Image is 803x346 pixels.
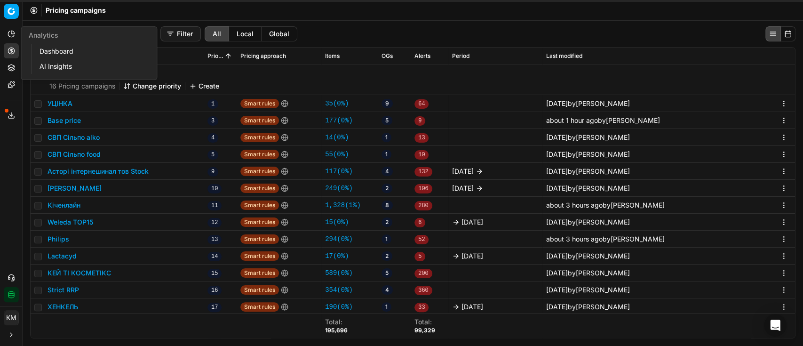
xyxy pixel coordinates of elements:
[48,234,69,244] button: Philips
[48,99,72,108] button: УЦІНКА
[452,167,474,176] span: [DATE]
[546,116,598,124] span: about 1 hour ago
[546,268,630,278] div: by [PERSON_NAME]
[325,327,348,334] div: 195,696
[546,167,568,175] span: [DATE]
[48,268,111,278] button: КЕЙ ТІ КОСМЕТІКС
[546,99,630,108] div: by [PERSON_NAME]
[240,133,279,142] span: Smart rules
[207,133,218,143] span: 4
[382,268,392,278] span: 5
[325,201,361,210] a: 1,328(1%)
[546,99,568,107] span: [DATE]
[546,201,603,209] span: about 3 hours ago
[382,217,392,227] span: 2
[414,218,425,227] span: 6
[240,251,279,261] span: Smart rules
[207,167,218,177] span: 9
[36,60,145,73] a: AI Insights
[546,167,630,176] div: by [PERSON_NAME]
[382,184,392,193] span: 2
[48,116,81,125] button: Base price
[546,184,630,193] div: by [PERSON_NAME]
[205,26,229,41] button: all
[325,234,353,244] a: 294(0%)
[414,116,425,126] span: 9
[325,317,348,327] div: Total :
[240,285,279,295] span: Smart rules
[546,302,630,312] div: by [PERSON_NAME]
[160,26,201,41] button: Filter
[29,31,58,39] span: Analytics
[414,99,429,109] span: 64
[452,184,474,193] span: [DATE]
[546,251,630,261] div: by [PERSON_NAME]
[48,184,102,193] button: [PERSON_NAME]
[325,167,353,176] a: 117(0%)
[325,150,349,159] a: 55(0%)
[382,150,391,159] span: 1
[4,310,19,325] button: КM
[382,52,393,60] span: OGs
[382,167,393,176] span: 4
[414,167,432,177] span: 132
[207,218,222,227] span: 12
[382,116,392,125] span: 5
[325,217,349,227] a: 15(0%)
[46,6,106,15] nav: breadcrumb
[414,201,432,210] span: 280
[325,268,353,278] a: 589(0%)
[48,217,93,227] button: Weleda TOP15
[48,150,101,159] button: СВП Сільпо food
[382,201,393,210] span: 8
[414,269,432,278] span: 200
[414,303,429,312] span: 33
[546,235,603,243] span: about 3 hours ago
[229,26,262,41] button: local
[36,45,145,58] a: Dashboard
[382,302,391,312] span: 1
[452,52,469,60] span: Period
[546,52,582,60] span: Last modified
[325,184,353,193] a: 249(0%)
[382,133,391,142] span: 1
[207,252,222,261] span: 14
[240,184,279,193] span: Smart rules
[240,302,279,312] span: Smart rules
[382,234,391,244] span: 1
[546,150,630,159] div: by [PERSON_NAME]
[207,52,223,60] span: Priority
[123,81,181,91] button: Change priority
[207,201,222,210] span: 11
[546,217,630,227] div: by [PERSON_NAME]
[382,251,392,261] span: 2
[262,26,297,41] button: global
[414,252,425,261] span: 5
[764,314,787,337] div: Open Intercom Messenger
[240,234,279,244] span: Smart rules
[189,81,219,91] button: Create
[546,184,568,192] span: [DATE]
[207,116,218,126] span: 3
[207,235,222,244] span: 13
[414,133,429,143] span: 13
[325,251,349,261] a: 17(0%)
[461,217,483,227] span: [DATE]
[240,217,279,227] span: Smart rules
[546,303,568,311] span: [DATE]
[207,184,222,193] span: 10
[46,6,106,15] span: Pricing campaigns
[546,133,630,142] div: by [PERSON_NAME]
[325,116,353,125] a: 177(0%)
[546,133,568,141] span: [DATE]
[240,268,279,278] span: Smart rules
[325,285,353,295] a: 354(0%)
[546,252,568,260] span: [DATE]
[48,285,79,295] button: Strict RRP
[546,285,630,295] div: by [PERSON_NAME]
[546,201,665,210] div: by [PERSON_NAME]
[546,218,568,226] span: [DATE]
[48,133,100,142] button: СВП Сільпо alko
[414,327,435,334] div: 99,329
[49,81,115,91] span: 16 Pricing campaigns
